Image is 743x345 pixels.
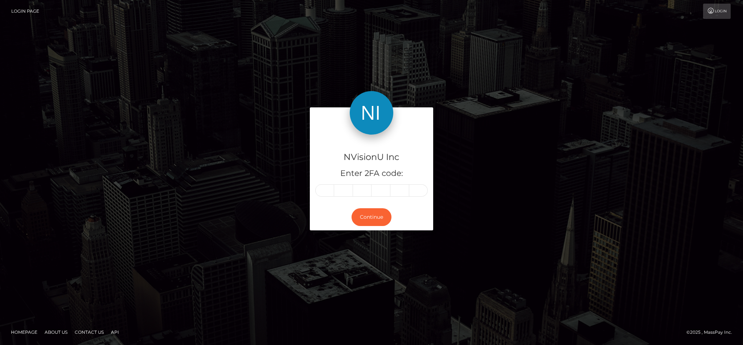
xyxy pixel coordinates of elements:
a: Contact Us [72,326,107,338]
a: API [108,326,122,338]
a: Login Page [11,4,39,19]
a: Homepage [8,326,40,338]
div: © 2025 , MassPay Inc. [686,328,738,336]
h4: NVisionU Inc [315,151,428,164]
a: Login [703,4,731,19]
img: NVisionU Inc [350,91,393,135]
h5: Enter 2FA code: [315,168,428,179]
a: About Us [42,326,70,338]
button: Continue [352,208,391,226]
